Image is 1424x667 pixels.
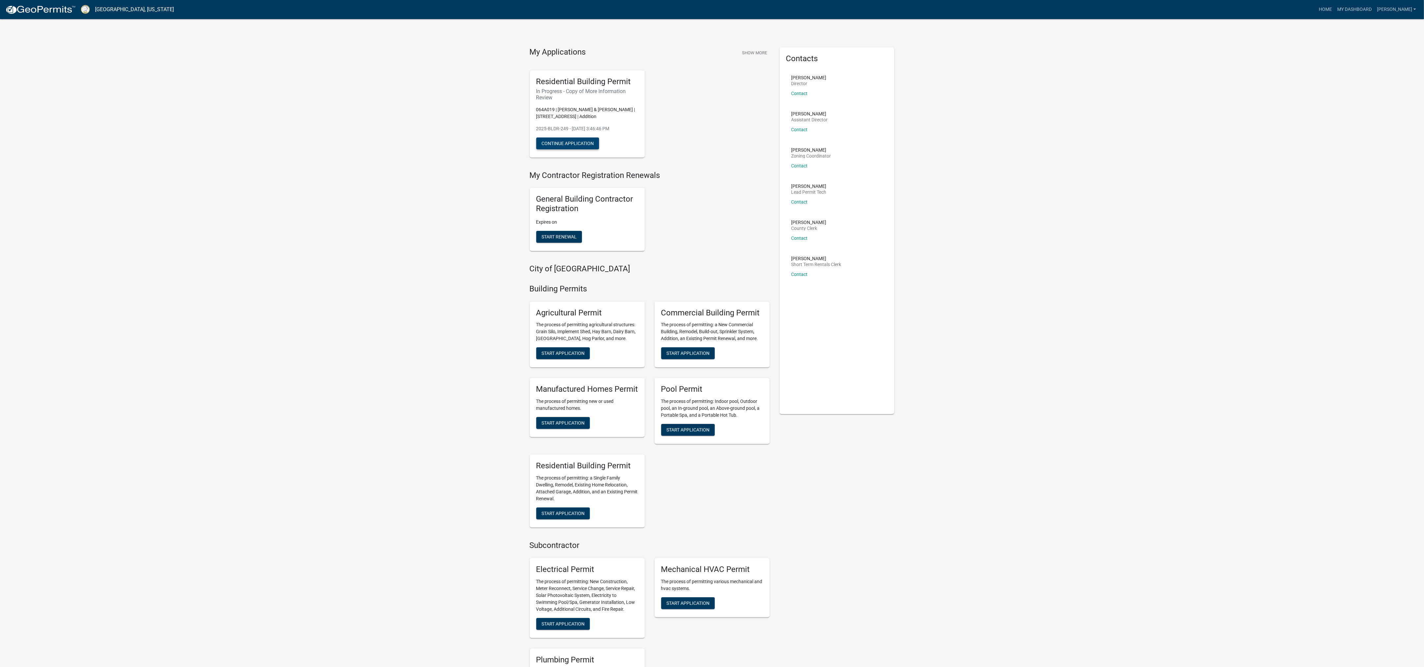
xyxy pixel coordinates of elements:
[791,272,808,277] a: Contact
[542,234,577,239] span: Start Renewal
[536,125,638,132] p: 2025-BLDR-249 - [DATE] 3:46:46 PM
[542,621,585,626] span: Start Application
[95,4,174,15] a: [GEOGRAPHIC_DATA], [US_STATE]
[791,220,827,225] p: [PERSON_NAME]
[1374,3,1419,16] a: [PERSON_NAME]
[791,190,827,194] p: Lead Permit Tech
[786,54,888,63] h5: Contacts
[791,154,831,158] p: Zoning Coordinator
[536,77,638,86] h5: Residential Building Permit
[536,88,638,101] h6: In Progress - Copy of More Information Review
[1316,3,1335,16] a: Home
[791,91,808,96] a: Contact
[536,137,599,149] button: Continue Application
[536,618,590,630] button: Start Application
[661,384,763,394] h5: Pool Permit
[536,308,638,318] h5: Agricultural Permit
[661,578,763,592] p: The process of permitting various mechanical and hvac systems.
[542,420,585,426] span: Start Application
[791,226,827,231] p: County Clerk
[530,284,770,294] h4: Building Permits
[536,321,638,342] p: The process of permitting agricultural structures: Grain Silo, Implement Shed, Hay Barn, Dairy Ba...
[536,347,590,359] button: Start Application
[536,398,638,412] p: The process of permitting new or used manufactured homes.
[791,163,808,168] a: Contact
[791,117,828,122] p: Assistant Director
[536,565,638,574] h5: Electrical Permit
[536,194,638,213] h5: General Building Contractor Registration
[661,308,763,318] h5: Commercial Building Permit
[536,655,638,665] h5: Plumbing Permit
[661,321,763,342] p: The process of permitting: a New Commercial Building, Remodel, Build-out, Sprinkler System, Addit...
[791,184,827,188] p: [PERSON_NAME]
[530,47,586,57] h4: My Applications
[666,600,710,605] span: Start Application
[791,111,828,116] p: [PERSON_NAME]
[661,424,715,436] button: Start Application
[536,578,638,613] p: The process of permitting: New Construction, Meter Reconnect, Service Change, Service Repair, Sol...
[791,81,827,86] p: Director
[791,256,841,261] p: [PERSON_NAME]
[791,127,808,132] a: Contact
[661,597,715,609] button: Start Application
[530,264,770,274] h4: City of [GEOGRAPHIC_DATA]
[791,199,808,205] a: Contact
[1335,3,1374,16] a: My Dashboard
[739,47,770,58] button: Show More
[536,106,638,120] p: 064A019 | [PERSON_NAME] & [PERSON_NAME] | [STREET_ADDRESS] | Addition
[661,565,763,574] h5: Mechanical HVAC Permit
[791,262,841,267] p: Short Term Rentals Clerk
[791,148,831,152] p: [PERSON_NAME]
[791,235,808,241] a: Contact
[536,219,638,226] p: Expires on
[661,347,715,359] button: Start Application
[536,475,638,502] p: The process of permitting: a Single Family Dwelling, Remodel, Existing Home Relocation, Attached ...
[530,541,770,550] h4: Subcontractor
[536,461,638,471] h5: Residential Building Permit
[791,75,827,80] p: [PERSON_NAME]
[536,384,638,394] h5: Manufactured Homes Permit
[661,398,763,419] p: The process of permitting: Indoor pool, Outdoor pool, an In-ground pool, an Above-ground pool, a ...
[81,5,90,14] img: Putnam County, Georgia
[530,171,770,180] h4: My Contractor Registration Renewals
[542,511,585,516] span: Start Application
[666,427,710,432] span: Start Application
[536,231,582,243] button: Start Renewal
[530,171,770,256] wm-registration-list-section: My Contractor Registration Renewals
[536,417,590,429] button: Start Application
[536,507,590,519] button: Start Application
[666,351,710,356] span: Start Application
[542,351,585,356] span: Start Application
